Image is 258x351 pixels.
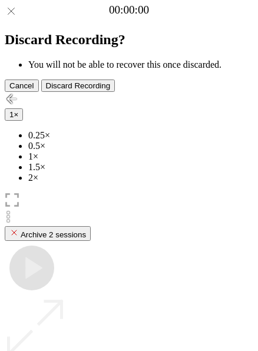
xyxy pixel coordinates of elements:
a: 00:00:00 [109,4,149,16]
li: 1× [28,151,253,162]
span: 1 [9,110,14,119]
li: You will not be able to recover this once discarded. [28,59,253,70]
button: 1× [5,108,23,121]
button: Discard Recording [41,80,115,92]
li: 1.5× [28,162,253,173]
li: 2× [28,173,253,183]
div: Archive 2 sessions [9,228,86,239]
button: Cancel [5,80,39,92]
h2: Discard Recording? [5,32,253,48]
li: 0.5× [28,141,253,151]
li: 0.25× [28,130,253,141]
button: Archive 2 sessions [5,226,91,241]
